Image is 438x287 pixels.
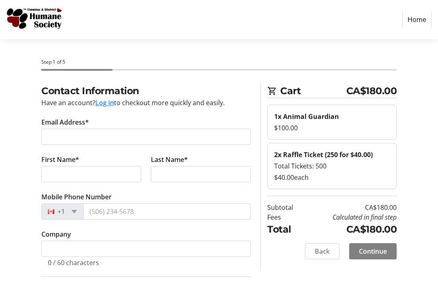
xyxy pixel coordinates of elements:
button: Log in [95,98,114,108]
h2: Contact Information [41,84,251,98]
td: Subtotal [267,203,305,212]
div: $40.00 each [274,173,390,182]
span: CA$180.00 [346,84,397,98]
label: Mobile Phone Number [41,192,112,202]
a: Home [402,12,432,27]
img: Timmins and District Humane Society's Logo [6,3,64,36]
label: Email Address* [41,117,89,127]
tr-character-limit: 0 / 60 characters [48,258,99,267]
button: Back [305,243,339,259]
td: Total [267,222,305,236]
label: First Name* [41,155,79,164]
input: (506) 234-5678 [83,203,251,220]
td: Calculated in final step [305,212,397,222]
label: Last Name* [151,155,188,164]
td: CA$180.00 [305,222,397,236]
span: Back [315,246,330,256]
label: Company [41,229,71,239]
span: Cart [280,84,346,98]
td: CA$180.00 [305,203,397,212]
button: Continue [349,243,397,259]
span: Continue [359,246,387,256]
div: Step 1 of 5 [41,58,397,66]
strong: 2x Raffle Ticket (250 for $40.00) [274,150,373,159]
strong: 1x Animal Guardian [274,112,339,121]
div: Total Tickets: 500 [274,161,390,171]
td: Fees [267,212,305,222]
div: Have an account? to checkout more quickly and easily. [41,98,251,108]
div: $100.00 [274,123,390,133]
